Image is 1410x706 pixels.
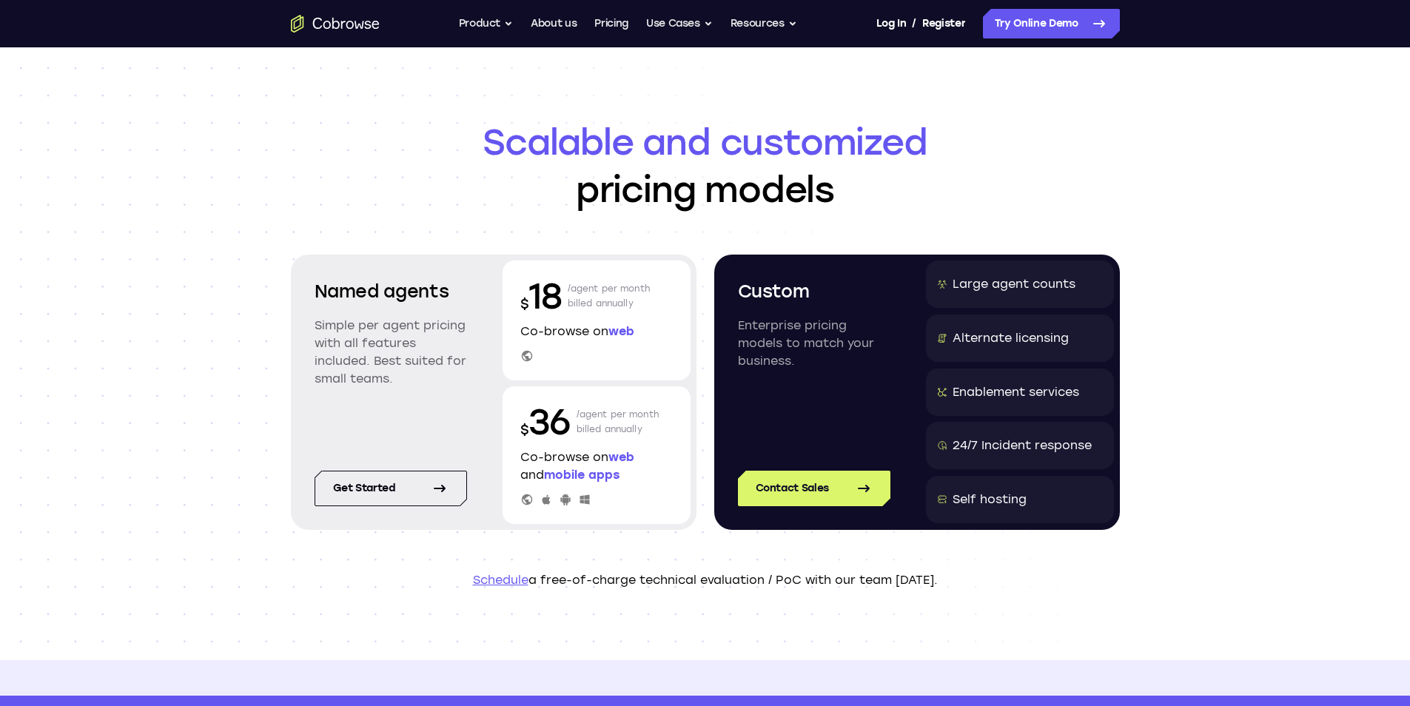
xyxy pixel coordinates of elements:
div: Enablement services [953,383,1079,401]
p: /agent per month billed annually [577,398,659,446]
span: mobile apps [544,468,620,482]
p: 36 [520,398,571,446]
span: web [608,450,634,464]
p: Enterprise pricing models to match your business. [738,317,890,370]
a: Contact Sales [738,471,890,506]
div: Self hosting [953,491,1027,508]
a: Pricing [594,9,628,38]
a: Go to the home page [291,15,380,33]
button: Resources [731,9,797,38]
a: About us [531,9,577,38]
button: Use Cases [646,9,713,38]
a: Get started [315,471,467,506]
p: 18 [520,272,562,320]
p: /agent per month billed annually [568,272,651,320]
div: Alternate licensing [953,329,1069,347]
button: Product [459,9,514,38]
h1: pricing models [291,118,1120,213]
a: Log In [876,9,906,38]
p: Simple per agent pricing with all features included. Best suited for small teams. [315,317,467,388]
span: web [608,324,634,338]
a: Register [922,9,965,38]
h2: Named agents [315,278,467,305]
span: / [912,15,916,33]
p: Co-browse on [520,323,673,340]
span: Scalable and customized [291,118,1120,166]
a: Schedule [473,573,528,587]
div: 24/7 Incident response [953,437,1092,454]
span: $ [520,422,529,438]
p: Co-browse on and [520,448,673,484]
div: Large agent counts [953,275,1075,293]
a: Try Online Demo [983,9,1120,38]
h2: Custom [738,278,890,305]
span: $ [520,296,529,312]
p: a free-of-charge technical evaluation / PoC with our team [DATE]. [291,571,1120,589]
